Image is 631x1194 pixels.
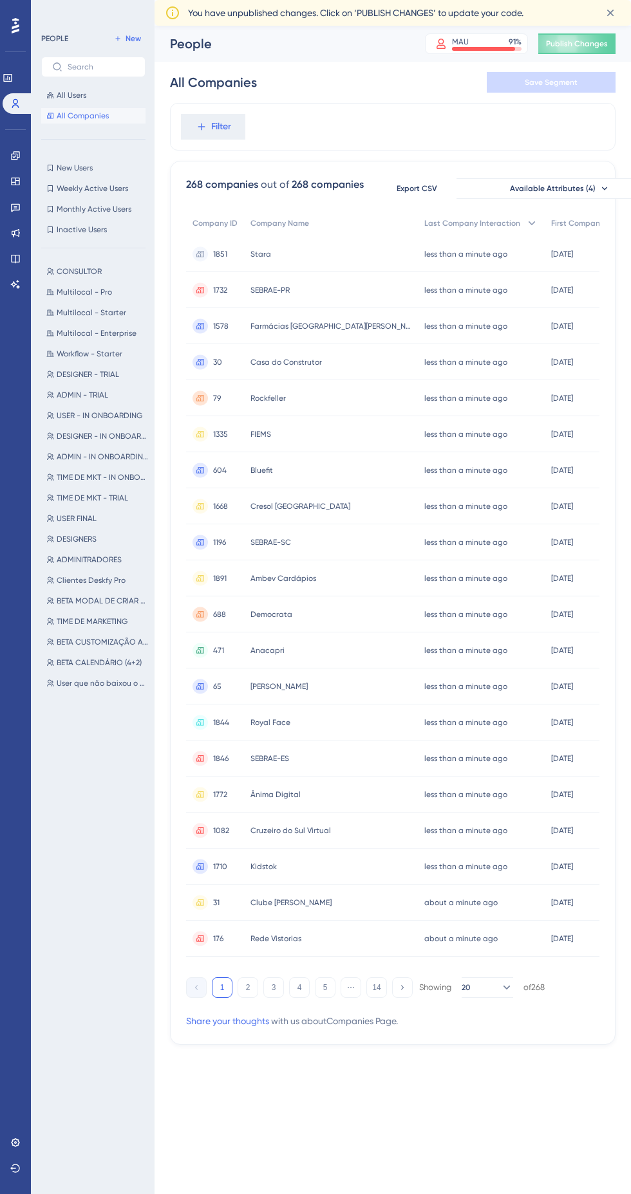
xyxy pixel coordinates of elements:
button: Export CSV [384,178,449,199]
time: less than a minute ago [424,250,507,259]
button: DESIGNER - TRIAL [41,367,153,382]
div: 268 companies [186,177,258,192]
div: with us about Companies Page . [186,1013,398,1029]
time: [DATE] [551,754,573,763]
button: 5 [315,977,335,998]
button: CONSULTOR [41,264,153,279]
span: TIME DE MARKETING [57,616,127,627]
span: Stara [250,249,271,259]
button: Clientes Deskfy Pro [41,573,153,588]
time: [DATE] [551,286,573,295]
time: [DATE] [551,718,573,727]
span: New [126,33,141,44]
span: ADMINITRADORES [57,555,122,565]
span: Multilocal - Pro [57,287,112,297]
span: Company Name [250,218,309,228]
button: User que não baixou o app [41,675,153,691]
div: People [170,35,393,53]
span: Publish Changes [546,39,608,49]
button: USER - IN ONBOARDING [41,408,153,423]
span: ADMIN - IN ONBOARDING [57,452,148,462]
span: SEBRAE-SC [250,537,291,547]
button: 4 [289,977,310,998]
button: Monthly Active Users [41,201,146,217]
span: All Users [57,90,86,100]
button: All Companies [41,108,146,124]
span: Clientes Deskfy Pro [57,575,126,585]
span: Rede Vistorias [250,933,301,944]
span: Monthly Active Users [57,204,131,214]
button: USER FINAL [41,511,153,526]
time: [DATE] [551,574,573,583]
button: Inactive Users [41,222,146,237]
time: [DATE] [551,610,573,619]
time: less than a minute ago [424,754,507,763]
button: BETA MODAL DE CRIAR TAREFA [41,593,153,609]
button: BETA CUSTOMIZAÇÃO AUTOMÁTICA (2+2) [41,634,153,650]
span: DESIGNER - TRIAL [57,369,119,380]
button: New Users [41,160,146,176]
button: ADMIN - IN ONBOARDING [41,449,153,464]
time: [DATE] [551,790,573,799]
button: Multilocal - Starter [41,305,153,320]
button: Publish Changes [538,33,616,54]
span: Save Segment [525,77,578,87]
div: of 268 [523,982,545,993]
div: out of [261,177,289,192]
span: 1851 [213,249,227,259]
time: [DATE] [551,250,573,259]
time: less than a minute ago [424,502,507,511]
span: Multilocal - Starter [57,308,126,318]
span: Company ID [193,218,238,228]
span: User que não baixou o app [57,678,148,688]
time: [DATE] [551,466,573,475]
span: Bluefit [250,465,273,475]
button: TIME DE MKT - IN ONBOARDING [41,470,153,485]
div: MAU [452,37,469,47]
button: 3 [263,977,284,998]
span: Cresol [GEOGRAPHIC_DATA] [250,501,350,511]
time: less than a minute ago [424,322,507,331]
button: DESIGNERS [41,531,153,547]
span: SEBRAE-ES [250,753,289,764]
button: Filter [181,114,245,140]
time: [DATE] [551,898,573,907]
time: less than a minute ago [424,682,507,691]
span: Clube [PERSON_NAME] [250,897,332,908]
time: [DATE] [551,646,573,655]
button: Workflow - Starter [41,346,153,362]
time: less than a minute ago [424,358,507,367]
button: DESIGNER - IN ONBOARDING [41,428,153,444]
div: 91 % [509,37,522,47]
time: [DATE] [551,826,573,835]
span: 1578 [213,321,229,331]
span: BETA MODAL DE CRIAR TAREFA [57,596,148,606]
span: Cruzeiro do Sul Virtual [250,825,331,836]
time: less than a minute ago [424,790,507,799]
button: TIME DE MKT - TRIAL [41,490,153,506]
span: DESIGNER - IN ONBOARDING [57,431,148,441]
button: Weekly Active Users [41,181,146,196]
span: CONSULTOR [57,266,102,277]
time: [DATE] [551,538,573,547]
span: You have unpublished changes. Click on ‘PUBLISH CHANGES’ to update your code. [188,5,523,21]
time: less than a minute ago [424,826,507,835]
span: 1891 [213,573,227,583]
span: ADMIN - TRIAL [57,390,108,400]
span: Farmácias [GEOGRAPHIC_DATA][PERSON_NAME] [250,321,411,331]
span: Multilocal - Enterprise [57,328,137,338]
time: [DATE] [551,358,573,367]
button: Save Segment [487,72,616,93]
span: Inactive Users [57,225,107,235]
button: 1 [212,977,232,998]
time: less than a minute ago [424,574,507,583]
span: USER FINAL [57,513,97,524]
button: Multilocal - Enterprise [41,326,153,341]
time: less than a minute ago [424,466,507,475]
span: 79 [213,393,221,403]
span: 1732 [213,285,227,295]
time: [DATE] [551,322,573,331]
span: 1196 [213,537,226,547]
span: Democrata [250,609,292,620]
div: 268 companies [292,177,364,192]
